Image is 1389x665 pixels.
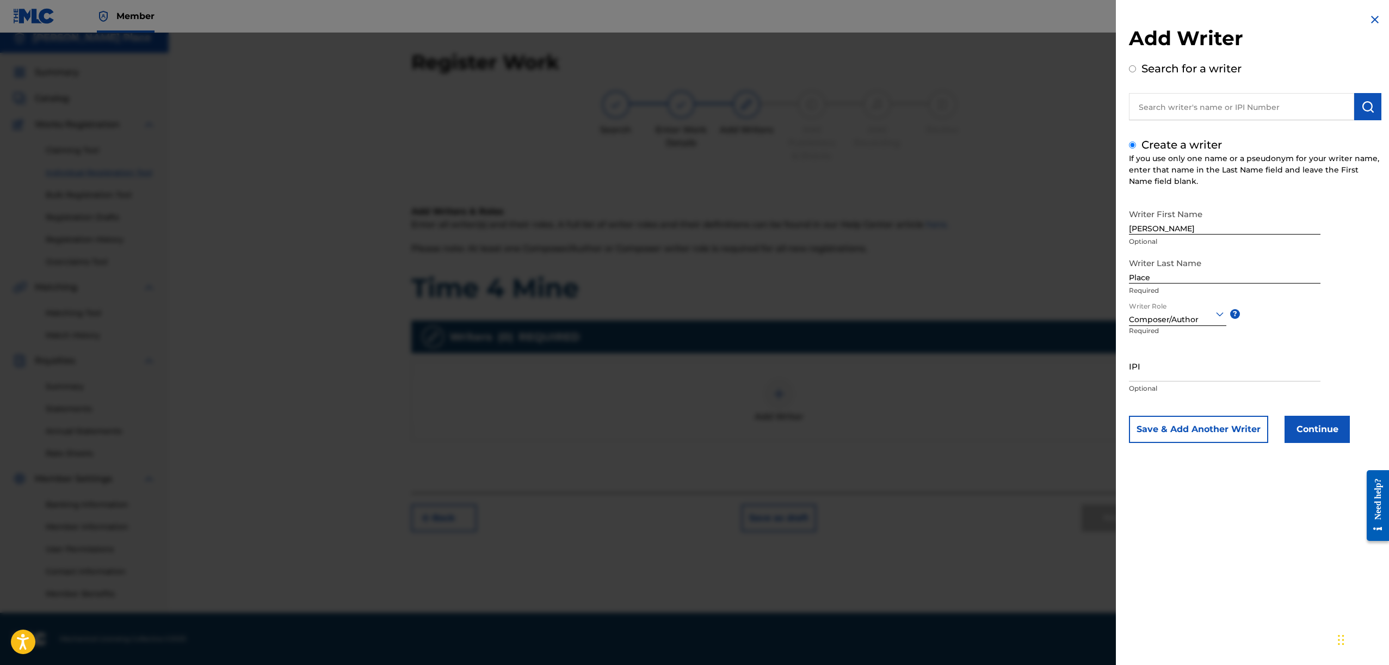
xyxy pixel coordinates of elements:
[1129,237,1320,247] p: Optional
[1129,26,1381,54] h2: Add Writer
[116,10,155,22] span: Member
[1141,138,1222,151] label: Create a writer
[1285,416,1350,443] button: Continue
[1361,100,1374,113] img: Search Works
[1129,326,1166,350] p: Required
[1129,384,1320,393] p: Optional
[1335,613,1389,665] iframe: Chat Widget
[1141,62,1242,75] label: Search for a writer
[1129,416,1268,443] button: Save & Add Another Writer
[13,8,55,24] img: MLC Logo
[1338,624,1344,656] div: Drag
[97,10,110,23] img: Top Rightsholder
[1230,309,1240,319] span: ?
[1129,286,1320,295] p: Required
[1359,461,1389,549] iframe: Resource Center
[1129,93,1354,120] input: Search writer's name or IPI Number
[1129,153,1381,187] div: If you use only one name or a pseudonym for your writer name, enter that name in the Last Name fi...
